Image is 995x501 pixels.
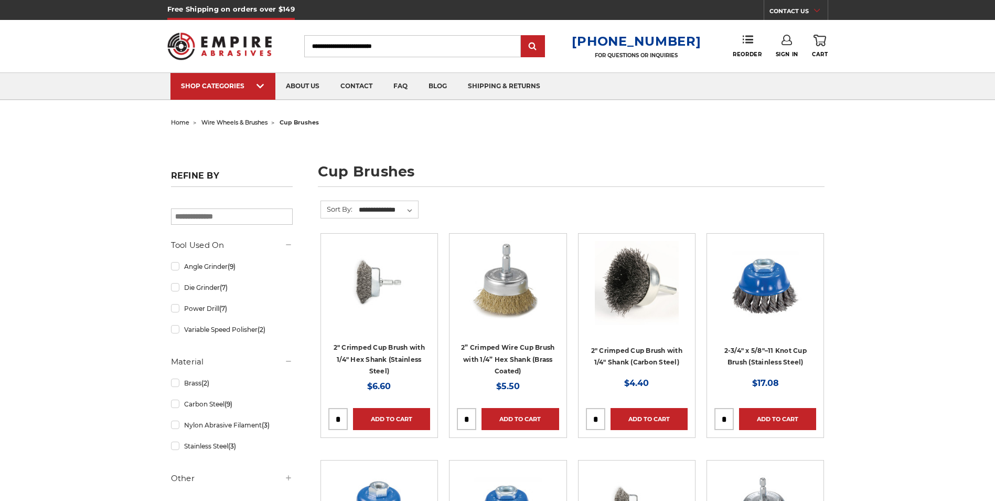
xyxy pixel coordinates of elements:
[724,347,807,367] a: 2-3/4″ x 5/8″–11 Knot Cup Brush (Stainless Steel)
[219,305,227,312] span: (7)
[457,73,551,100] a: shipping & returns
[171,416,293,434] a: Nylon Abrasive Filament
[522,36,543,57] input: Submit
[418,73,457,100] a: blog
[275,73,330,100] a: about us
[353,408,430,430] a: Add to Cart
[171,119,189,126] a: home
[171,437,293,455] a: Stainless Steel
[280,119,319,126] span: cup brushes
[262,421,270,429] span: (3)
[714,241,816,343] a: 2-3/4″ x 5/8″–11 Knot Cup Brush (Stainless Steel)
[482,408,559,430] a: Add to Cart
[572,52,701,59] p: FOR QUESTIONS OR INQUIRIES
[769,5,828,20] a: CONTACT US
[739,408,816,430] a: Add to Cart
[171,239,293,252] h5: Tool Used On
[812,35,828,58] a: Cart
[733,51,762,58] span: Reorder
[171,171,293,187] h5: Refine by
[258,326,265,333] span: (2)
[457,241,559,343] a: 2" brass crimped wire cup brush with 1/4" hex shank
[220,284,228,291] span: (7)
[171,472,293,485] h5: Other
[337,241,421,325] img: 2" Crimped Cup Brush 193220B
[224,400,232,408] span: (9)
[171,374,293,392] a: Brass
[318,164,825,187] h1: cup brushes
[201,119,268,126] a: wire wheels & brushes
[752,378,779,388] span: $17.08
[334,343,425,375] a: 2" Crimped Cup Brush with 1/4" Hex Shank (Stainless Steel)
[201,379,209,387] span: (2)
[591,347,682,367] a: 2" Crimped Cup Brush with 1/4" Shank (Carbon Steel)
[776,51,798,58] span: Sign In
[181,82,265,90] div: SHOP CATEGORIES
[572,34,701,49] a: [PHONE_NUMBER]
[228,442,236,450] span: (3)
[167,26,272,67] img: Empire Abrasives
[367,381,391,391] span: $6.60
[624,378,649,388] span: $4.40
[171,299,293,318] a: Power Drill
[357,202,418,218] select: Sort By:
[611,408,688,430] a: Add to Cart
[466,241,550,325] img: 2" brass crimped wire cup brush with 1/4" hex shank
[328,241,430,343] a: 2" Crimped Cup Brush 193220B
[496,381,520,391] span: $5.50
[812,51,828,58] span: Cart
[733,35,762,57] a: Reorder
[171,278,293,297] a: Die Grinder
[171,320,293,339] a: Variable Speed Polisher
[171,257,293,276] a: Angle Grinder
[595,241,679,325] img: Crimped Wire Cup Brush with Shank
[383,73,418,100] a: faq
[461,343,554,375] a: 2” Crimped Wire Cup Brush with 1/4” Hex Shank (Brass Coated)
[228,263,236,270] span: (9)
[321,201,352,217] label: Sort By:
[171,395,293,413] a: Carbon Steel
[723,241,807,325] img: 2-3/4″ x 5/8″–11 Knot Cup Brush (Stainless Steel)
[586,241,688,343] a: Crimped Wire Cup Brush with Shank
[171,356,293,368] h5: Material
[330,73,383,100] a: contact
